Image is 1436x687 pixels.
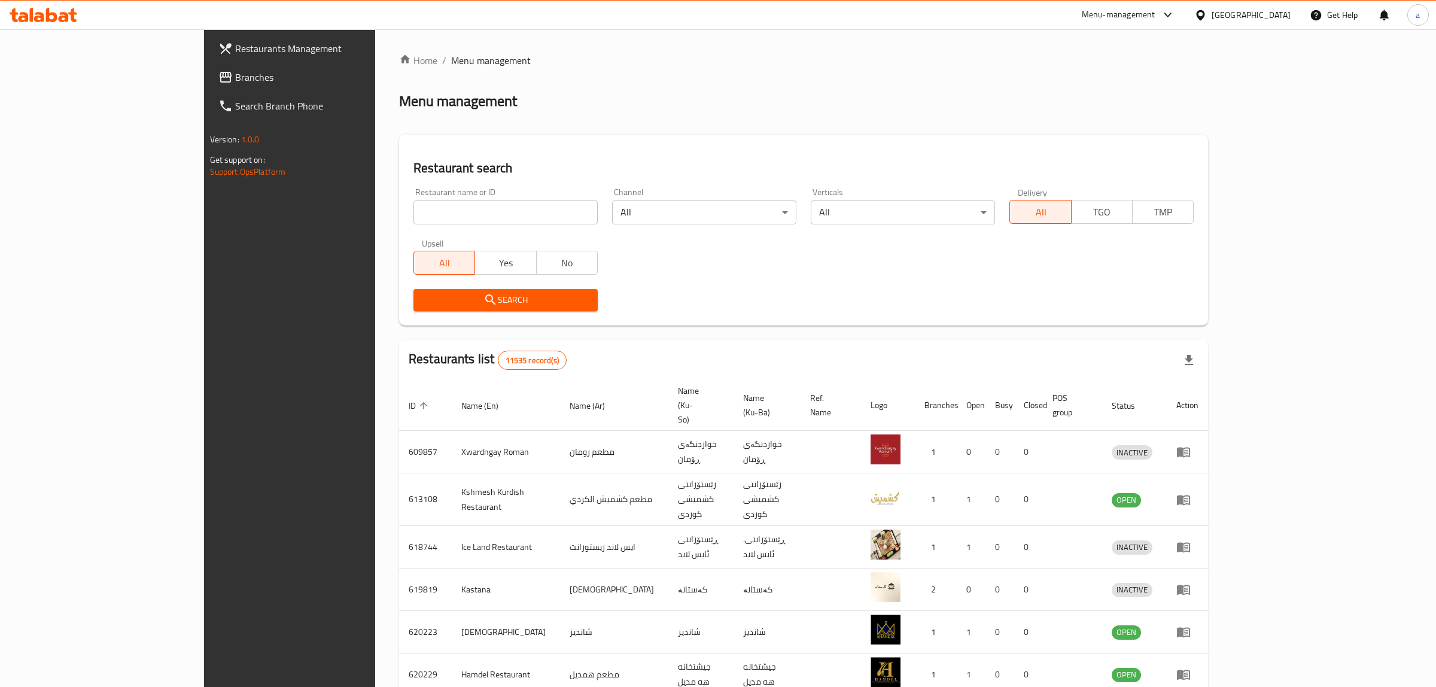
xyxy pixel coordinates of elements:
[612,200,796,224] div: All
[1071,200,1133,224] button: TGO
[1014,431,1043,473] td: 0
[1112,583,1152,597] span: INACTIVE
[461,399,514,413] span: Name (En)
[915,431,957,473] td: 1
[1015,203,1066,221] span: All
[442,53,446,68] li: /
[915,569,957,611] td: 2
[422,239,444,247] label: Upsell
[235,99,434,113] span: Search Branch Phone
[241,132,260,147] span: 1.0.0
[1009,200,1071,224] button: All
[871,572,900,602] img: Kastana
[209,92,444,120] a: Search Branch Phone
[1112,540,1152,555] div: INACTIVE
[1112,446,1152,460] span: INACTIVE
[235,41,434,56] span: Restaurants Management
[560,431,668,473] td: مطعم رومان
[452,569,560,611] td: Kastana
[985,431,1014,473] td: 0
[668,431,734,473] td: خواردنگەی ڕۆمان
[668,611,734,653] td: شانديز
[1416,8,1420,22] span: a
[419,254,470,272] span: All
[1112,668,1141,682] span: OPEN
[423,293,588,308] span: Search
[1052,391,1088,420] span: POS group
[1176,625,1198,639] div: Menu
[1112,493,1141,507] span: OPEN
[811,200,995,224] div: All
[1112,668,1141,682] div: OPEN
[915,611,957,653] td: 1
[871,482,900,512] img: Kshmesh Kurdish Restaurant
[209,63,444,92] a: Branches
[1076,203,1128,221] span: TGO
[1112,540,1152,554] span: INACTIVE
[985,611,1014,653] td: 0
[409,350,567,370] h2: Restaurants list
[734,611,801,653] td: شانديز
[871,434,900,464] img: Xwardngay Roman
[570,399,620,413] span: Name (Ar)
[871,657,900,687] img: Hamdel Restaurant
[480,254,531,272] span: Yes
[560,473,668,526] td: مطعم كشميش الكردي
[1112,625,1141,639] span: OPEN
[1014,569,1043,611] td: 0
[1175,346,1203,375] div: Export file
[957,526,985,569] td: 1
[871,615,900,645] img: Shandiz
[957,473,985,526] td: 1
[734,569,801,611] td: کەستانە
[560,569,668,611] td: [DEMOGRAPHIC_DATA]
[1212,8,1291,22] div: [GEOGRAPHIC_DATA]
[678,384,719,427] span: Name (Ku-So)
[210,152,265,168] span: Get support on:
[915,380,957,431] th: Branches
[957,569,985,611] td: 0
[235,70,434,84] span: Branches
[210,164,286,180] a: Support.OpsPlatform
[498,351,567,370] div: Total records count
[734,431,801,473] td: خواردنگەی ڕۆمان
[1176,540,1198,554] div: Menu
[1132,200,1194,224] button: TMP
[734,526,801,569] td: .ڕێستۆرانتی ئایس لاند
[413,200,598,224] input: Search for restaurant name or ID..
[209,34,444,63] a: Restaurants Management
[1112,399,1151,413] span: Status
[409,399,431,413] span: ID
[1018,188,1048,196] label: Delivery
[399,53,1208,68] nav: breadcrumb
[560,526,668,569] td: ايس لاند ريستورانت
[668,473,734,526] td: رێستۆرانتی کشمیشى كوردى
[915,473,957,526] td: 1
[1137,203,1189,221] span: TMP
[957,611,985,653] td: 1
[1176,667,1198,682] div: Menu
[957,380,985,431] th: Open
[915,526,957,569] td: 1
[1014,526,1043,569] td: 0
[668,569,734,611] td: کەستانە
[474,251,536,275] button: Yes
[498,355,566,366] span: 11535 record(s)
[452,473,560,526] td: Kshmesh Kurdish Restaurant
[452,526,560,569] td: Ice Land Restaurant
[1176,493,1198,507] div: Menu
[1176,582,1198,597] div: Menu
[452,611,560,653] td: [DEMOGRAPHIC_DATA]
[985,526,1014,569] td: 0
[1014,380,1043,431] th: Closed
[810,391,847,420] span: Ref. Name
[1082,8,1155,22] div: Menu-management
[985,380,1014,431] th: Busy
[399,92,517,111] h2: Menu management
[210,132,239,147] span: Version:
[871,530,900,560] img: Ice Land Restaurant
[861,380,915,431] th: Logo
[1014,611,1043,653] td: 0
